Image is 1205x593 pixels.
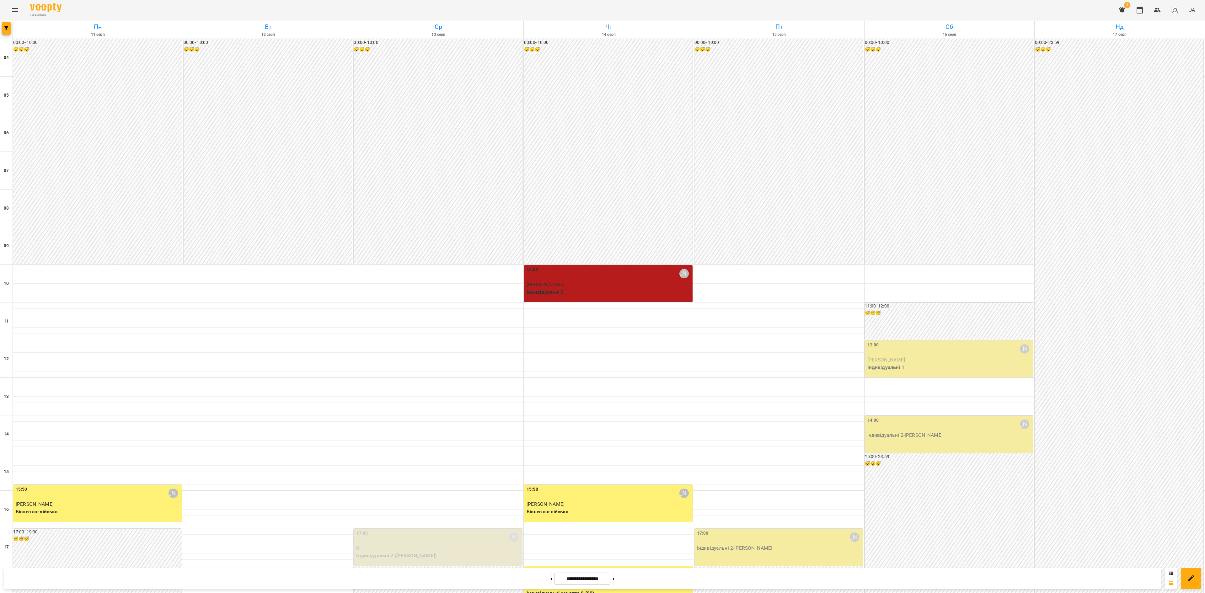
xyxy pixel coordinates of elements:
[527,508,691,516] p: Бізнес англійська
[14,32,182,38] h6: 11 серп
[1036,22,1204,32] h6: Нд
[13,536,182,542] h6: 😴😴😴
[865,453,1033,460] h6: 15:00 - 23:59
[16,508,180,516] p: Бізнес англійська
[695,22,863,32] h6: Пт
[867,417,879,424] label: 14:00
[4,431,9,438] h6: 14
[865,32,1034,38] h6: 16 серп
[4,167,9,174] h6: 07
[8,3,23,18] button: Menu
[867,364,1032,371] p: Індивідуальні 1
[354,46,522,53] h6: 😴😴😴
[169,489,178,498] div: Анастасія Літвінчук
[865,46,1033,53] h6: 😴😴😴
[865,39,1033,46] h6: 00:00 - 10:00
[509,532,518,542] div: Анастасія Літвінчук
[525,22,693,32] h6: Чт
[524,39,693,46] h6: 00:00 - 10:00
[1188,7,1195,13] span: UA
[527,288,691,296] p: Індивідуальні 2
[527,281,565,287] span: [PERSON_NAME]
[4,205,9,212] h6: 08
[1124,2,1130,8] span: 4
[4,318,9,325] h6: 11
[184,39,352,46] h6: 00:00 - 10:00
[4,130,9,136] h6: 06
[30,3,62,12] img: Voopty Logo
[4,355,9,362] h6: 12
[527,266,538,273] label: 10:00
[356,544,521,552] p: 0
[4,506,9,513] h6: 16
[1035,39,1203,46] h6: 00:00 - 23:59
[1020,344,1029,354] div: Анастасія Літвінчук
[30,13,62,17] span: For Business
[4,54,9,61] h6: 04
[1171,6,1180,14] img: avatar_s.png
[527,501,565,507] span: [PERSON_NAME]
[13,39,182,46] h6: 00:00 - 10:00
[695,32,863,38] h6: 15 серп
[867,357,905,363] span: [PERSON_NAME]
[356,552,521,559] p: Індивідуальні 2 ([PERSON_NAME])
[694,39,863,46] h6: 00:00 - 10:00
[16,486,27,493] label: 15:50
[354,22,522,32] h6: Ср
[4,92,9,99] h6: 05
[184,46,352,53] h6: 😴😴😴
[1186,4,1197,16] button: UA
[694,46,863,53] h6: 😴😴😴
[865,460,1033,467] h6: 😴😴😴
[865,303,1033,310] h6: 11:00 - 12:00
[1020,419,1029,429] div: Анастасія Літвінчук
[527,486,538,493] label: 15:50
[4,393,9,400] h6: 13
[4,280,9,287] h6: 10
[354,39,522,46] h6: 00:00 - 10:00
[13,46,182,53] h6: 😴😴😴
[867,431,1032,439] p: Індивідуальні 2 - [PERSON_NAME]
[1035,46,1203,53] h6: 😴😴😴
[184,32,352,38] h6: 12 серп
[865,22,1034,32] h6: Сб
[850,532,859,542] div: Анастасія Літвінчук
[697,544,862,552] p: Індивідуальні 2 - [PERSON_NAME]
[356,530,368,537] label: 17:00
[354,32,522,38] h6: 13 серп
[4,468,9,475] h6: 15
[524,46,693,53] h6: 😴😴😴
[4,544,9,551] h6: 17
[525,32,693,38] h6: 14 серп
[867,342,879,349] label: 12:00
[1036,32,1204,38] h6: 17 серп
[679,489,689,498] div: Анастасія Літвінчук
[697,530,709,537] label: 17:00
[16,501,54,507] span: [PERSON_NAME]
[679,269,689,278] div: Анастасія Літвінчук
[4,243,9,249] h6: 09
[14,22,182,32] h6: Пн
[184,22,352,32] h6: Вт
[13,529,182,536] h6: 17:00 - 19:00
[865,310,1033,317] h6: 😴😴😴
